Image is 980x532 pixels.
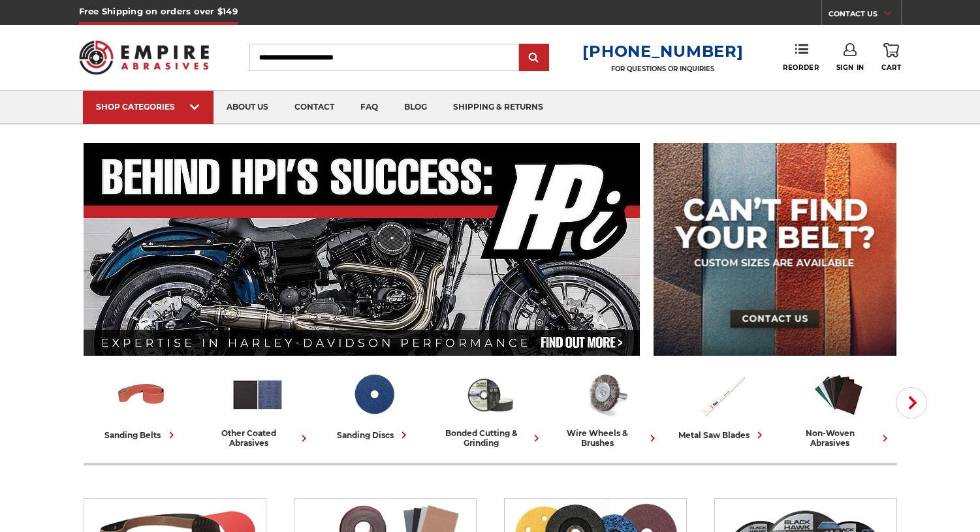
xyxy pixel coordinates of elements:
[881,43,901,72] a: Cart
[521,45,547,71] input: Submit
[347,91,391,124] a: faq
[896,387,927,418] button: Next
[836,63,864,72] span: Sign In
[79,32,210,83] img: Empire Abrasives
[437,368,543,448] a: bonded cutting & grinding
[84,143,640,356] img: Banner for an interview featuring Horsepower Inc who makes Harley performance upgrades featured o...
[579,368,633,422] img: Wire Wheels & Brushes
[654,143,896,356] img: promo banner for custom belts.
[463,368,517,422] img: Bonded Cutting & Grinding
[96,102,200,112] div: SHOP CATEGORIES
[829,7,901,25] a: CONTACT US
[89,368,195,442] a: sanding belts
[281,91,347,124] a: contact
[783,43,819,71] a: Reorder
[213,91,281,124] a: about us
[337,428,411,442] div: sanding discs
[347,368,401,422] img: Sanding Discs
[786,368,892,448] a: non-woven abrasives
[437,428,543,448] div: bonded cutting & grinding
[440,91,556,124] a: shipping & returns
[582,42,743,61] a: [PHONE_NUMBER]
[554,368,659,448] a: wire wheels & brushes
[321,368,427,442] a: sanding discs
[812,368,866,422] img: Non-woven Abrasives
[205,368,311,448] a: other coated abrasives
[205,428,311,448] div: other coated abrasives
[881,63,901,72] span: Cart
[695,368,750,422] img: Metal Saw Blades
[230,368,285,422] img: Other Coated Abrasives
[670,368,776,442] a: metal saw blades
[554,428,659,448] div: wire wheels & brushes
[678,428,767,442] div: metal saw blades
[582,65,743,73] p: FOR QUESTIONS OR INQUIRIES
[783,63,819,72] span: Reorder
[114,368,168,422] img: Sanding Belts
[105,428,178,442] div: sanding belts
[786,428,892,448] div: non-woven abrasives
[391,91,440,124] a: blog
